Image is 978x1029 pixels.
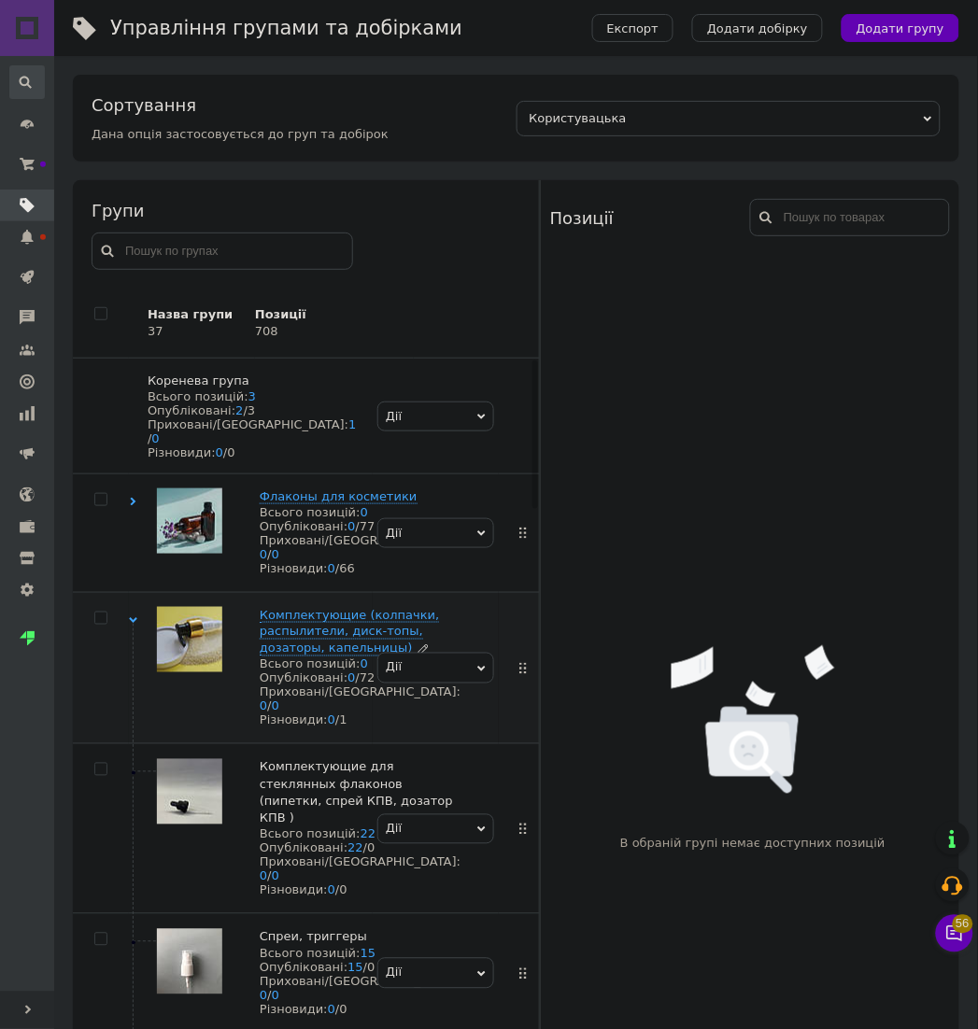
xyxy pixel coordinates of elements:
[223,445,235,459] span: /
[92,233,353,270] input: Пошук по групах
[157,759,222,825] img: Комплектующие для стеклянных флаконов (пипетки, спрей КПВ, дозатор КПВ )
[260,989,267,1003] a: 0
[328,713,335,727] a: 0
[339,883,347,897] div: 0
[260,869,267,883] a: 0
[356,519,376,533] span: /
[347,841,363,855] a: 22
[151,431,159,445] a: 0
[328,883,335,897] a: 0
[550,199,750,236] div: Позиції
[356,671,376,685] span: /
[260,561,461,575] div: Різновиди:
[335,713,347,727] span: /
[148,403,359,417] div: Опубліковані:
[386,660,402,674] span: Дії
[363,841,376,855] span: /
[260,883,461,897] div: Різновиди:
[692,14,823,42] button: Додати добірку
[360,519,376,533] div: 77
[335,1003,347,1017] span: /
[335,561,355,575] span: /
[550,836,956,853] p: В обраній групі немає доступних позицій
[386,966,402,980] span: Дії
[260,760,453,825] span: Комплектующие для стеклянных флаконов (пипетки, спрей КПВ, дозатор КПВ )
[348,417,356,431] a: 1
[272,547,279,561] a: 0
[936,915,973,952] button: Чат з покупцем56
[260,961,461,975] div: Опубліковані:
[92,95,196,115] h4: Сортування
[857,21,944,35] span: Додати групу
[707,21,808,35] span: Додати добірку
[260,533,461,561] div: Приховані/[GEOGRAPHIC_DATA]:
[953,915,973,934] span: 56
[339,713,347,727] div: 1
[227,445,234,459] div: 0
[328,561,335,575] a: 0
[92,127,389,141] span: Дана опція застосовується до груп та добірок
[386,526,402,540] span: Дії
[347,519,355,533] a: 0
[248,403,255,417] div: 3
[260,657,461,671] div: Всього позицій:
[148,374,249,388] span: Коренева група
[267,699,279,713] span: /
[360,671,376,685] div: 72
[244,403,256,417] span: /
[339,1003,347,1017] div: 0
[272,699,279,713] a: 0
[148,431,160,445] span: /
[361,827,376,841] a: 22
[255,306,414,323] div: Позиції
[842,14,959,42] button: Додати групу
[157,607,222,672] img: Комплектующие (колпачки, распылители, диск-топы, дозаторы, капельницы)
[272,989,279,1003] a: 0
[418,641,429,657] a: Редагувати
[110,17,462,39] h1: Управління групами та добірками
[92,199,521,222] div: Групи
[260,841,461,855] div: Опубліковані:
[272,869,279,883] a: 0
[148,389,359,403] div: Всього позицій:
[260,947,461,961] div: Всього позицій:
[216,445,223,459] a: 0
[267,547,279,561] span: /
[386,409,402,423] span: Дії
[267,989,279,1003] span: /
[260,671,461,685] div: Опубліковані:
[328,1003,335,1017] a: 0
[235,403,243,417] a: 2
[157,488,222,554] img: Флаконы для косметики
[267,869,279,883] span: /
[347,961,363,975] a: 15
[607,21,659,35] span: Експорт
[363,961,376,975] span: /
[248,389,256,403] a: 3
[148,417,359,445] div: Приховані/[GEOGRAPHIC_DATA]:
[148,324,163,338] div: 37
[260,608,439,655] span: Комплектующие (колпачки, распылители, диск-топы, дозаторы, капельницы)
[260,505,461,519] div: Всього позицій:
[367,841,375,855] div: 0
[750,199,950,236] input: Пошук по товарах
[260,827,461,841] div: Всього позицій:
[260,489,418,503] span: Флаконы для косметики
[530,111,627,125] span: Користувацька
[260,1003,461,1017] div: Різновиди:
[347,671,355,685] a: 0
[592,14,674,42] button: Експорт
[260,713,461,727] div: Різновиди:
[260,855,461,883] div: Приховані/[GEOGRAPHIC_DATA]:
[260,975,461,1003] div: Приховані/[GEOGRAPHIC_DATA]:
[260,930,367,944] span: Спреи, триггеры
[148,445,359,459] div: Різновиди:
[335,883,347,897] span: /
[339,561,355,575] div: 66
[148,306,241,323] div: Назва групи
[361,505,368,519] a: 0
[367,961,375,975] div: 0
[260,699,267,713] a: 0
[260,547,267,561] a: 0
[386,822,402,836] span: Дії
